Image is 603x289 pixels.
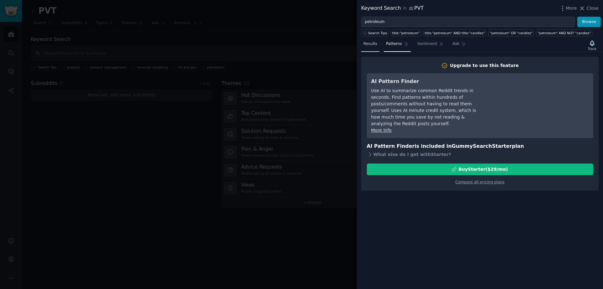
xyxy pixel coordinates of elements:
[559,5,577,12] button: More
[368,31,387,35] span: Search Tips
[371,78,486,86] h3: AI Pattern Finder
[371,128,392,133] a: More info
[488,29,534,36] a: "petroleum" OR "candles"
[495,78,589,125] iframe: YouTube video player
[536,29,592,36] a: "petroleum" AND NOT "candles"
[392,31,420,35] div: title:"petroleum"
[423,29,486,36] a: title:"petroleum" AND title:"candles"
[367,164,593,175] button: BuyStarter($29/mo)
[391,29,421,36] a: title:"petroleum"
[361,29,388,36] button: Search Tips
[361,4,424,12] div: Keyword Search PVT
[361,39,379,52] a: Results
[579,5,599,12] button: Close
[367,150,593,159] div: What else do I get with Starter ?
[452,143,512,149] span: GummySearch Starter
[417,41,437,47] span: Sentiment
[586,39,599,52] button: Track
[538,31,591,35] div: "petroleum" AND NOT "candles"
[455,180,504,184] a: Compare all pricing plans
[453,41,459,47] span: Ask
[415,39,446,52] a: Sentiment
[450,39,468,52] a: Ask
[367,142,593,150] h3: AI Pattern Finder is included in plan
[386,41,402,47] span: Patterns
[459,166,508,173] div: Buy Starter ($ 29 /mo )
[577,17,601,27] button: Browse
[384,39,410,52] a: Patterns
[371,87,486,127] div: Use AI to summarize common Reddit trends in seconds. Find patterns within hundreds of posts/comme...
[403,6,406,11] span: in
[450,62,519,69] div: Upgrade to use this feature
[588,47,596,51] div: Track
[587,5,599,12] span: Close
[566,5,577,12] span: More
[490,31,533,35] div: "petroleum" OR "candles"
[425,31,485,35] div: title:"petroleum" AND title:"candles"
[363,41,377,47] span: Results
[361,17,575,27] input: Try a keyword related to your business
